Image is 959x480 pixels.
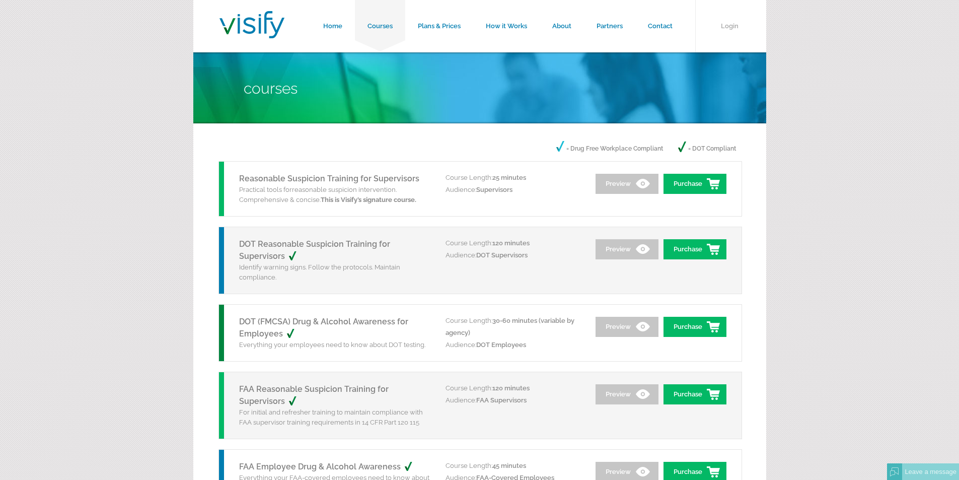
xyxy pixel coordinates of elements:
a: Purchase [663,317,726,337]
a: Purchase [663,239,726,259]
a: Reasonable Suspicion Training for Supervisors [239,174,419,183]
a: Visify Training [219,27,284,41]
p: Course Length: [446,237,581,249]
div: Leave a message [902,463,959,480]
p: Audience: [446,394,581,406]
span: For initial and refresher training to maintain compliance with FAA supervisor training requiremen... [239,408,423,426]
span: reasonable suspicion intervention. Comprehensive & concise. [239,186,416,203]
span: FAA Supervisors [476,396,527,404]
p: Course Length: [446,172,581,184]
p: Audience: [446,249,581,261]
a: Preview [596,174,658,194]
p: Course Length: [446,382,581,394]
p: Audience: [446,339,581,351]
a: Preview [596,239,658,259]
p: Course Length: [446,315,581,339]
a: Purchase [663,174,726,194]
p: Identify warning signs. Follow the protocols. Maintain compliance. [239,262,430,283]
span: 120 minutes [492,384,530,392]
p: Practical tools for [239,185,430,205]
img: Offline [890,467,899,476]
strong: This is Visify’s signature course. [321,196,416,203]
a: Purchase [663,384,726,404]
img: Visify Training [219,11,284,38]
a: Preview [596,384,658,404]
span: DOT Employees [476,341,526,349]
a: DOT (FMCSA) Drug & Alcohol Awareness for Employees [239,317,408,338]
p: Audience: [446,184,581,196]
span: 30-60 minutes (variable by agency) [446,317,574,336]
span: 45 minutes [492,462,526,469]
p: Everything your employees need to know about DOT testing. [239,340,430,350]
a: FAA Reasonable Suspicion Training for Supervisors [239,384,389,406]
span: Courses [244,80,298,97]
span: DOT Supervisors [476,251,528,259]
p: = DOT Compliant [678,141,736,156]
span: 25 minutes [492,174,526,181]
p: = Drug Free Workplace Compliant [556,141,663,156]
a: Preview [596,317,658,337]
span: 120 minutes [492,239,530,247]
p: Course Length: [446,460,581,472]
a: FAA Employee Drug & Alcohol Awareness [239,462,423,471]
span: Supervisors [476,186,512,193]
a: DOT Reasonable Suspicion Training for Supervisors [239,239,390,261]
